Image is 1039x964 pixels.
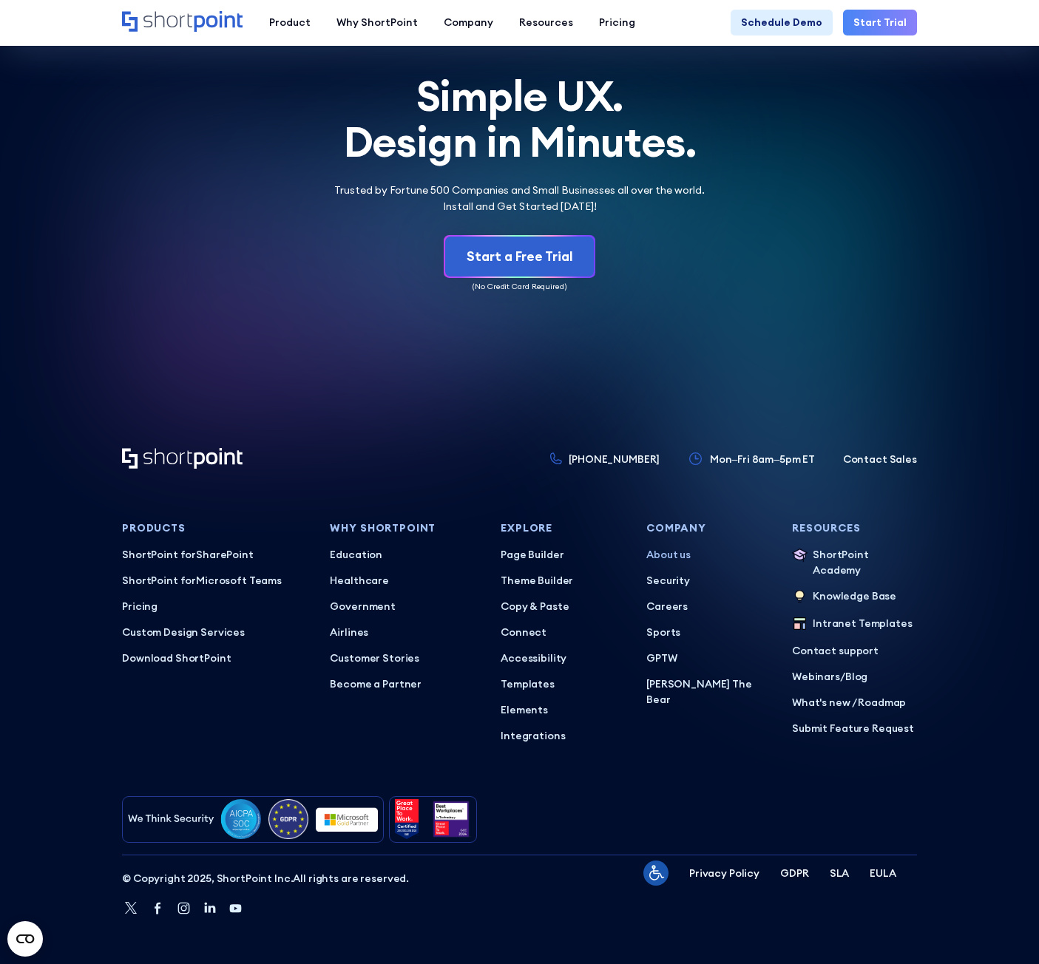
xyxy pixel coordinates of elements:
a: Blog [845,670,867,683]
a: ShortPoint forMicrosoft Teams [122,573,309,588]
a: SLA [830,866,850,881]
a: Contact Sales [843,452,917,467]
a: Sports [646,625,771,640]
a: Download ShortPoint [122,651,309,666]
a: Company [430,10,506,35]
p: GDPR [780,866,808,881]
a: Instagram [176,900,192,917]
a: Customer Stories [330,651,480,666]
h3: Company [646,523,771,534]
p: Airlines [330,625,480,640]
a: Careers [646,599,771,614]
p: (No Credit Card Required) [122,281,917,293]
a: Home [122,448,243,470]
a: GPTW [646,651,771,666]
a: What's new / Roadmap [792,695,917,710]
h2: Simple UX. Design in Minutes. [122,73,917,165]
a: Elements [501,702,626,718]
a: Why ShortPoint [323,10,430,35]
span: ShortPoint for [122,548,196,561]
p: All rights are reserved. [122,871,409,886]
a: Submit Feature Request [792,721,917,736]
iframe: Chat Widget [965,893,1039,964]
p: Knowledge Base [813,588,896,605]
p: Microsoft Teams [122,573,309,588]
a: Contact support [792,643,917,659]
p: [PHONE_NUMBER] [569,452,660,467]
a: Connect [501,625,626,640]
div: Pricing [599,15,635,30]
div: Company [444,15,493,30]
a: Pricing [586,10,648,35]
button: Open CMP widget [7,921,43,957]
p: Intranet Templates [813,616,912,633]
a: Copy & Paste [501,599,626,614]
p: SharePoint [122,547,309,563]
div: Why ShortPoint [336,15,418,30]
div: Resources [519,15,573,30]
a: Knowledge Base [792,588,917,605]
a: Education [330,547,480,563]
a: Resources [506,10,586,35]
a: [PERSON_NAME] The Bear [646,676,771,707]
span: © Copyright 2025, ShortPoint Inc. [122,872,293,885]
a: Product [256,10,323,35]
a: Security [646,573,771,588]
a: ShortPoint forSharePoint [122,547,309,563]
a: Youtube [228,900,243,917]
p: Integrations [501,728,626,744]
a: Privacy Policy [689,866,759,881]
a: Page Builder [501,547,626,563]
p: / [792,669,917,685]
a: Become a Partner [330,676,480,692]
a: Templates [501,676,626,692]
a: About us [646,547,771,563]
p: Mon–Fri 8am–5pm ET [710,452,815,467]
h3: Why Shortpoint [330,523,480,534]
div: Product [269,15,311,30]
a: Intranet Templates [792,616,917,633]
a: Start Trial [843,10,917,35]
a: ShortPoint Academy [792,547,917,578]
a: Facebook [150,900,166,917]
a: EULA [870,866,896,881]
a: Linkedin [202,900,217,917]
h3: Explore [501,523,626,534]
div: Start a Free Trial [467,247,573,266]
a: Twitter [122,899,140,918]
a: Pricing [122,599,309,614]
p: ShortPoint Academy [813,547,917,578]
a: Custom Design Services [122,625,309,640]
a: Accessibility [501,651,626,666]
a: Home [122,11,243,33]
a: Schedule Demo [731,10,833,35]
p: Trusted by Fortune 500 Companies and Small Businesses all over the world. Install and Get Started... [317,183,722,214]
a: Healthcare [330,573,480,588]
a: Theme Builder [501,573,626,588]
a: [PHONE_NUMBER] [550,452,660,467]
